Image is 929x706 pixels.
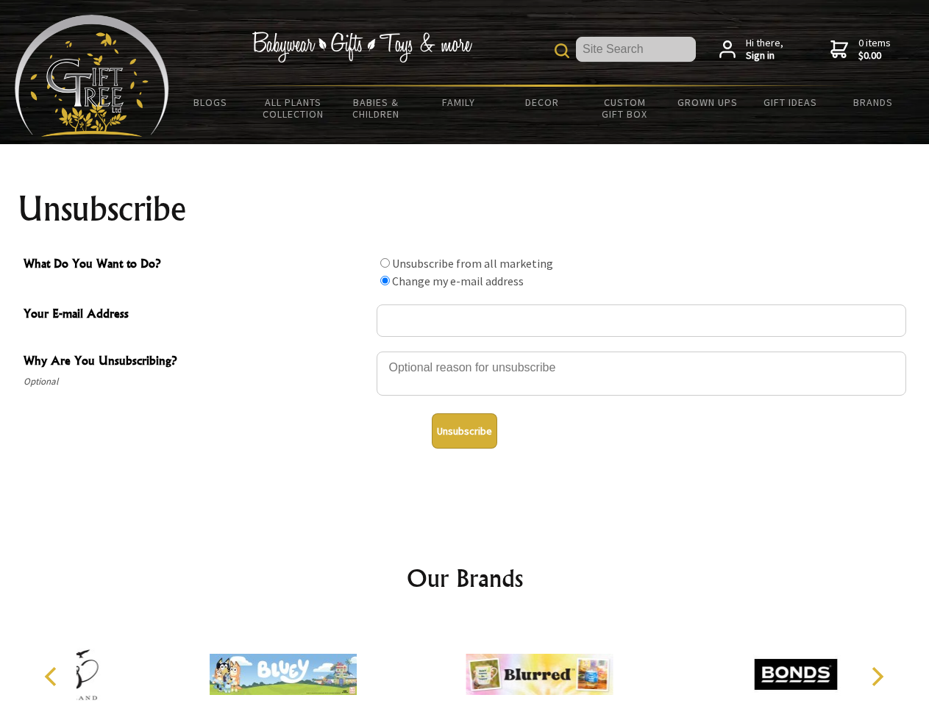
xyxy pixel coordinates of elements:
[377,304,906,337] input: Your E-mail Address
[24,254,369,276] span: What Do You Want to Do?
[392,274,524,288] label: Change my e-mail address
[169,87,252,118] a: BLOGS
[555,43,569,58] img: product search
[746,49,783,63] strong: Sign in
[380,276,390,285] input: What Do You Want to Do?
[749,87,832,118] a: Gift Ideas
[576,37,696,62] input: Site Search
[380,258,390,268] input: What Do You Want to Do?
[500,87,583,118] a: Decor
[24,373,369,391] span: Optional
[24,352,369,373] span: Why Are You Unsubscribing?
[18,191,912,227] h1: Unsubscribe
[583,87,666,129] a: Custom Gift Box
[858,36,891,63] span: 0 items
[418,87,501,118] a: Family
[830,37,891,63] a: 0 items$0.00
[432,413,497,449] button: Unsubscribe
[666,87,749,118] a: Grown Ups
[15,15,169,137] img: Babyware - Gifts - Toys and more...
[858,49,891,63] strong: $0.00
[252,87,335,129] a: All Plants Collection
[746,37,783,63] span: Hi there,
[861,660,893,693] button: Next
[252,32,472,63] img: Babywear - Gifts - Toys & more
[832,87,915,118] a: Brands
[719,37,783,63] a: Hi there,Sign in
[392,256,553,271] label: Unsubscribe from all marketing
[377,352,906,396] textarea: Why Are You Unsubscribing?
[29,560,900,596] h2: Our Brands
[335,87,418,129] a: Babies & Children
[37,660,69,693] button: Previous
[24,304,369,326] span: Your E-mail Address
